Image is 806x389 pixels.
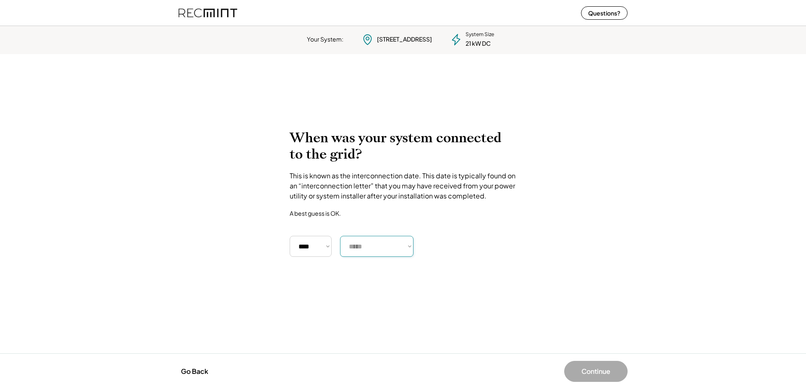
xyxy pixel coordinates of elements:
[581,6,628,20] button: Questions?
[466,31,494,38] div: System Size
[307,35,343,44] div: Your System:
[564,361,628,382] button: Continue
[466,39,491,48] div: 21 kW DC
[290,130,516,162] h2: When was your system connected to the grid?
[290,171,516,201] div: This is known as the interconnection date. This date is typically found on an “interconnection le...
[178,362,211,381] button: Go Back
[377,35,432,44] div: [STREET_ADDRESS]
[290,209,341,217] div: A best guess is OK.
[178,2,237,24] img: recmint-logotype%403x%20%281%29.jpeg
